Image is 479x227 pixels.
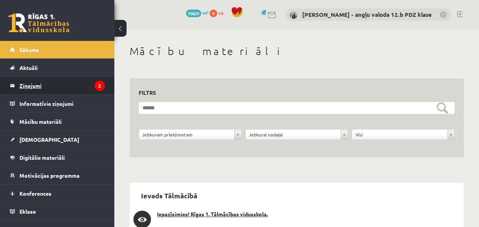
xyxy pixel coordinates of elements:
a: Aktuāli [10,59,105,76]
a: [PERSON_NAME] - angļu valoda 12.b PDZ klase [302,11,432,18]
a: Konferences [10,185,105,202]
a: 0 xp [210,10,227,16]
h3: Filtrs [139,88,445,98]
a: 19829 mP [186,10,208,16]
h1: Mācību materiāli [130,45,464,58]
span: Mācību materiāli [19,118,62,125]
a: Rīgas 1. Tālmācības vidusskola [8,13,69,32]
a: [DEMOGRAPHIC_DATA] [10,131,105,148]
span: Sākums [19,46,39,53]
span: Digitālie materiāli [19,154,65,161]
span: Jebkurai nodaļai [249,130,338,139]
span: 19829 [186,10,201,17]
a: Eklase [10,203,105,220]
span: 0 [210,10,217,17]
span: mP [202,10,208,16]
span: xp [218,10,223,16]
a: Informatīvie ziņojumi [10,95,105,112]
span: Visi [355,130,444,139]
a: Jebkuram priekšmetam [139,130,241,139]
legend: Ziņojumi [19,77,105,94]
img: Agnese Vaškūna - angļu valoda 12.b PDZ klase [290,11,297,19]
span: [DEMOGRAPHIC_DATA] [19,136,79,143]
a: Sākums [10,41,105,58]
a: Jebkurai nodaļai [246,130,348,139]
span: Konferences [19,190,51,197]
a: Digitālie materiāli [10,149,105,166]
span: Eklase [19,208,36,215]
a: Visi [352,130,454,139]
a: Motivācijas programma [10,167,105,184]
h2: Ievads Tālmācībā [133,186,205,204]
a: Ziņojumi2 [10,77,105,94]
a: Iepazīsimies! Rīgas 1. Tālmācības vidusskola. [133,211,460,218]
i: 2 [95,81,105,91]
legend: Informatīvie ziņojumi [19,95,105,112]
span: Jebkuram priekšmetam [142,130,231,139]
span: Motivācijas programma [19,172,80,179]
a: Mācību materiāli [10,113,105,130]
span: Aktuāli [19,64,38,71]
